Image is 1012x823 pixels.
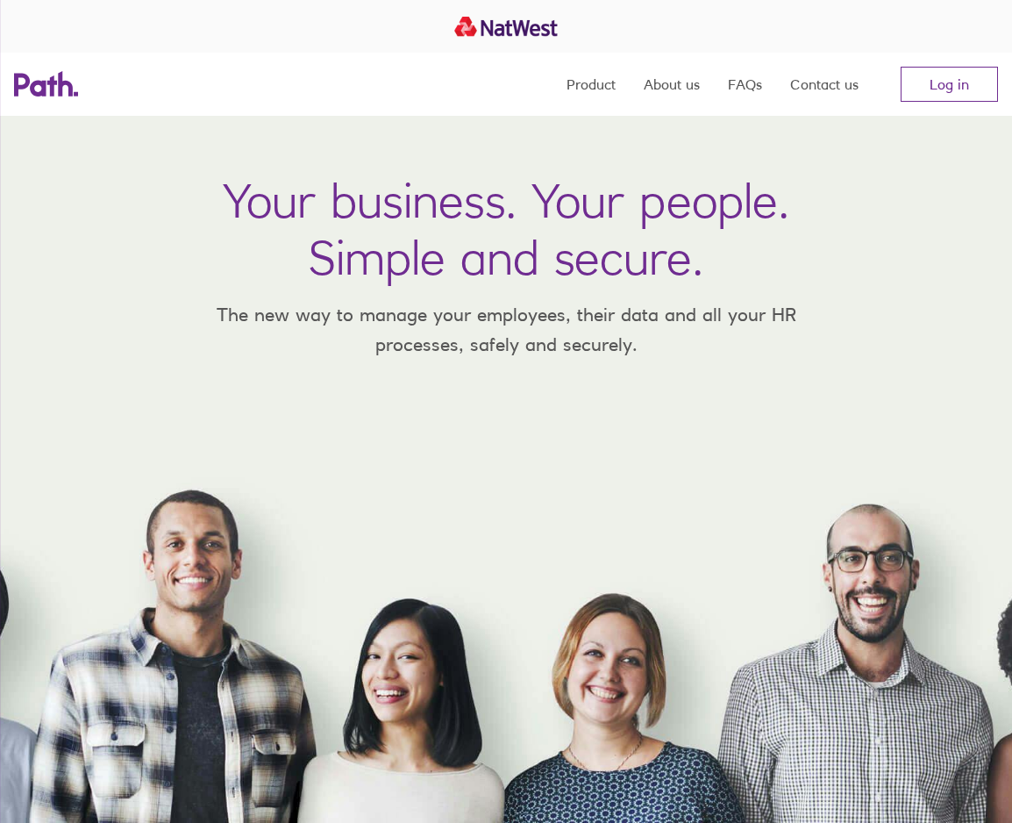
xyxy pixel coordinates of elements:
a: Contact us [790,53,859,116]
p: The new way to manage your employees, their data and all your HR processes, safely and securely. [190,300,822,359]
a: About us [644,53,700,116]
a: FAQs [728,53,762,116]
h1: Your business. Your people. Simple and secure. [223,172,789,286]
a: Product [567,53,616,116]
a: Log in [901,67,998,102]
